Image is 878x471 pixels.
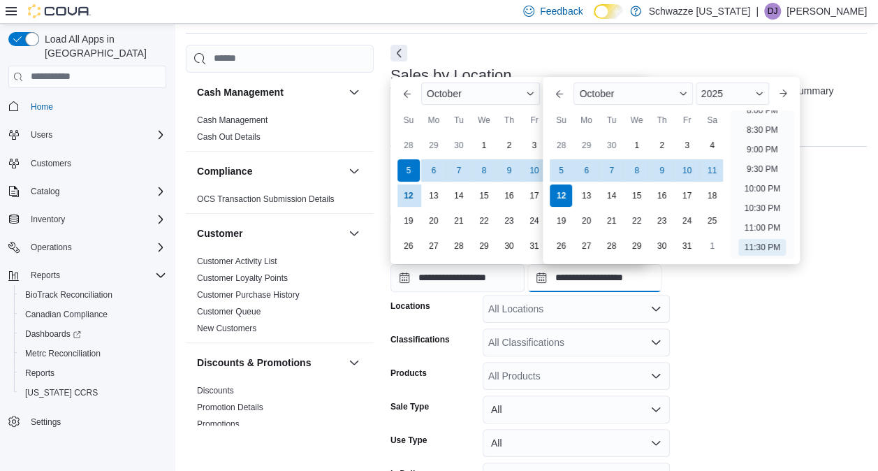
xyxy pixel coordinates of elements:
[31,186,59,197] span: Catalog
[31,242,72,253] span: Operations
[346,225,363,242] button: Customer
[600,134,622,157] div: day-30
[197,419,240,429] a: Promotions
[25,98,166,115] span: Home
[548,82,571,105] button: Previous Month
[25,126,166,143] span: Users
[390,401,429,412] label: Sale Type
[650,159,673,182] div: day-9
[448,159,470,182] div: day-7
[473,184,495,207] div: day-15
[423,210,445,232] div: day-20
[14,285,172,305] button: BioTrack Reconciliation
[197,419,240,430] span: Promotions
[186,112,374,151] div: Cash Management
[550,159,572,182] div: day-5
[14,363,172,383] button: Reports
[197,132,261,142] a: Cash Out Details
[701,184,723,207] div: day-18
[390,334,450,345] label: Classifications
[346,354,363,371] button: Discounts & Promotions
[3,182,172,201] button: Catalog
[31,158,71,169] span: Customers
[31,214,65,225] span: Inventory
[197,290,300,300] a: Customer Purchase History
[397,109,420,131] div: Su
[594,4,623,19] input: Dark Mode
[498,184,520,207] div: day-16
[575,210,597,232] div: day-20
[423,235,445,257] div: day-27
[741,141,784,158] li: 9:00 PM
[741,122,784,138] li: 8:30 PM
[650,184,673,207] div: day-16
[498,159,520,182] div: day-9
[25,328,81,340] span: Dashboards
[25,183,65,200] button: Catalog
[738,200,785,217] li: 10:30 PM
[675,184,698,207] div: day-17
[741,161,784,177] li: 9:30 PM
[25,368,54,379] span: Reports
[575,184,597,207] div: day-13
[696,82,769,105] div: Button. Open the year selector. 2025 is currently selected.
[473,109,495,131] div: We
[625,109,647,131] div: We
[390,45,407,61] button: Next
[738,219,785,236] li: 11:00 PM
[397,184,420,207] div: day-12
[701,109,723,131] div: Sa
[3,96,172,117] button: Home
[197,402,263,413] span: Promotion Details
[675,159,698,182] div: day-10
[197,194,335,205] span: OCS Transaction Submission Details
[423,184,445,207] div: day-13
[3,238,172,257] button: Operations
[473,134,495,157] div: day-1
[548,133,724,259] div: October, 2025
[397,134,420,157] div: day-28
[197,356,311,370] h3: Discounts & Promotions
[3,125,172,145] button: Users
[701,88,723,99] span: 2025
[573,82,692,105] div: Button. Open the month selector. October is currently selected.
[197,85,284,99] h3: Cash Management
[25,155,77,172] a: Customers
[527,264,661,292] input: Press the down key to enter a popover containing a calendar. Press the escape key to close the po...
[197,256,277,267] span: Customer Activity List
[20,287,166,303] span: BioTrack Reconciliation
[390,67,512,84] h3: Sales by Location
[3,266,172,285] button: Reports
[523,210,546,232] div: day-24
[197,256,277,266] a: Customer Activity List
[650,134,673,157] div: day-2
[25,99,59,115] a: Home
[25,309,108,320] span: Canadian Compliance
[25,239,78,256] button: Operations
[20,326,87,342] a: Dashboards
[31,129,52,140] span: Users
[14,344,172,363] button: Metrc Reconciliation
[197,226,343,240] button: Customer
[764,3,781,20] div: Dawn Johnston
[448,109,470,131] div: Tu
[650,303,661,314] button: Open list of options
[650,210,673,232] div: day-23
[25,211,166,228] span: Inventory
[575,109,597,131] div: Mo
[25,239,166,256] span: Operations
[701,210,723,232] div: day-25
[20,287,118,303] a: BioTrack Reconciliation
[20,384,103,401] a: [US_STATE] CCRS
[540,4,583,18] span: Feedback
[197,115,268,126] span: Cash Management
[523,184,546,207] div: day-17
[14,305,172,324] button: Canadian Compliance
[397,235,420,257] div: day-26
[8,91,166,468] nav: Complex example
[650,337,661,348] button: Open list of options
[25,211,71,228] button: Inventory
[390,368,427,379] label: Products
[20,365,166,382] span: Reports
[28,4,91,18] img: Cova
